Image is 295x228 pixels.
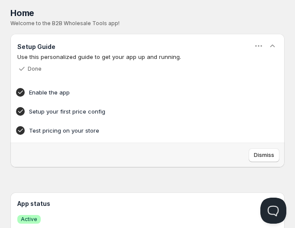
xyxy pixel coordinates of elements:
span: Dismiss [254,152,274,159]
button: Dismiss [249,148,279,162]
iframe: Help Scout Beacon - Open [260,198,286,224]
h3: App status [17,199,278,208]
p: Done [28,65,42,72]
span: Home [10,8,34,18]
a: SuccessActive [17,215,41,224]
span: Active [21,216,37,223]
h4: Test pricing on your store [29,126,253,135]
h4: Enable the app [29,88,253,97]
h4: Setup your first price config [29,107,253,116]
p: Use this personalized guide to get your app up and running. [17,52,278,61]
p: Welcome to the B2B Wholesale Tools app! [10,20,285,27]
h3: Setup Guide [17,42,55,51]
